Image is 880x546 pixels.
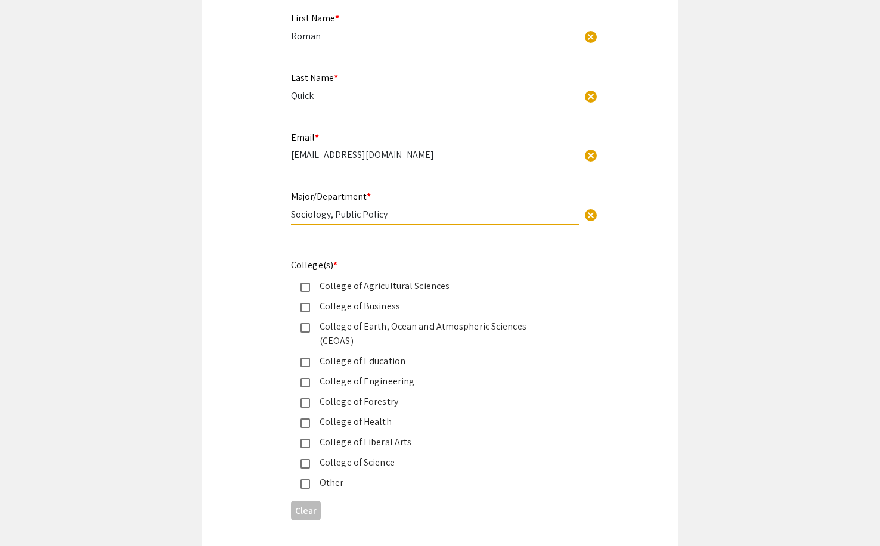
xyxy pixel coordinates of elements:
[584,30,598,44] span: cancel
[291,72,338,84] mat-label: Last Name
[584,148,598,163] span: cancel
[579,143,603,167] button: Clear
[310,435,560,449] div: College of Liberal Arts
[579,83,603,107] button: Clear
[310,299,560,314] div: College of Business
[310,354,560,368] div: College of Education
[291,148,579,161] input: Type Here
[579,24,603,48] button: Clear
[291,30,579,42] input: Type Here
[579,203,603,227] button: Clear
[310,374,560,389] div: College of Engineering
[310,455,560,470] div: College of Science
[584,89,598,104] span: cancel
[291,501,321,520] button: Clear
[310,395,560,409] div: College of Forestry
[310,476,560,490] div: Other
[291,259,337,271] mat-label: College(s)
[310,415,560,429] div: College of Health
[291,12,339,24] mat-label: First Name
[291,208,579,221] input: Type Here
[310,319,560,348] div: College of Earth, Ocean and Atmospheric Sciences (CEOAS)
[310,279,560,293] div: College of Agricultural Sciences
[291,190,371,203] mat-label: Major/Department
[291,131,319,144] mat-label: Email
[584,208,598,222] span: cancel
[9,492,51,537] iframe: Chat
[291,89,579,102] input: Type Here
